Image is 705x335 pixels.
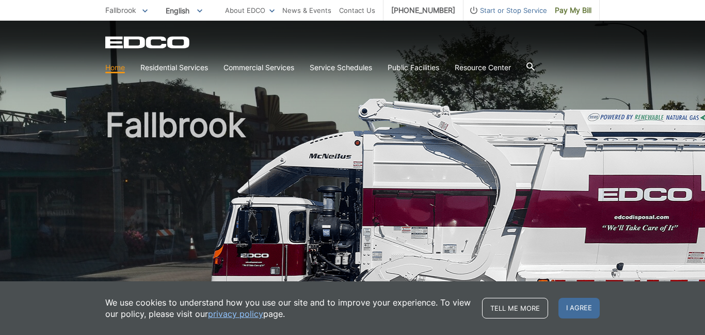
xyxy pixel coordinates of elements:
a: Contact Us [339,5,375,16]
span: Fallbrook [105,6,136,14]
a: Tell me more [482,298,548,318]
a: privacy policy [208,308,263,320]
a: Home [105,62,125,73]
a: News & Events [282,5,331,16]
span: English [158,2,210,19]
a: Public Facilities [388,62,439,73]
a: Resource Center [455,62,511,73]
a: Service Schedules [310,62,372,73]
h1: Fallbrook [105,108,600,335]
a: Residential Services [140,62,208,73]
a: About EDCO [225,5,275,16]
span: Pay My Bill [555,5,591,16]
span: I agree [558,298,600,318]
p: We use cookies to understand how you use our site and to improve your experience. To view our pol... [105,297,472,320]
a: Commercial Services [223,62,294,73]
a: EDCD logo. Return to the homepage. [105,36,191,49]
